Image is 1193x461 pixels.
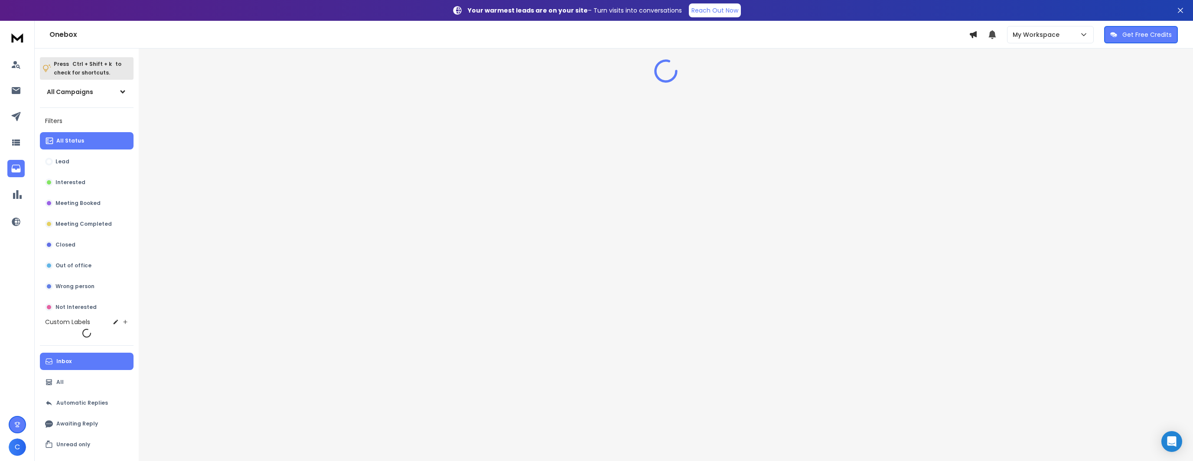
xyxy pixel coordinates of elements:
p: Wrong person [55,283,95,290]
button: Inbox [40,353,134,370]
p: Not Interested [55,304,97,311]
button: Awaiting Reply [40,415,134,432]
span: Ctrl + Shift + k [71,59,113,69]
div: Open Intercom Messenger [1161,431,1182,452]
p: Unread only [56,441,90,448]
button: Meeting Completed [40,215,134,233]
button: All Campaigns [40,83,134,101]
button: All [40,373,134,391]
p: Meeting Booked [55,200,101,207]
button: Not Interested [40,299,134,316]
p: – Turn visits into conversations [468,6,682,15]
h1: All Campaigns [47,88,93,96]
button: All Status [40,132,134,149]
p: Lead [55,158,69,165]
button: Meeting Booked [40,195,134,212]
p: Press to check for shortcuts. [54,60,121,77]
button: Get Free Credits [1104,26,1178,43]
p: Automatic Replies [56,399,108,406]
button: Unread only [40,436,134,453]
p: Reach Out Now [691,6,738,15]
p: All Status [56,137,84,144]
p: Inbox [56,358,72,365]
p: All [56,379,64,386]
button: C [9,438,26,456]
h3: Custom Labels [45,318,90,326]
button: Interested [40,174,134,191]
p: Awaiting Reply [56,420,98,427]
p: Out of office [55,262,91,269]
p: Get Free Credits [1122,30,1172,39]
h1: Onebox [49,29,969,40]
a: Reach Out Now [689,3,741,17]
button: Lead [40,153,134,170]
p: Meeting Completed [55,221,112,227]
h3: Filters [40,115,134,127]
button: Automatic Replies [40,394,134,412]
img: logo [9,29,26,45]
p: Interested [55,179,85,186]
button: Wrong person [40,278,134,295]
button: Out of office [40,257,134,274]
button: Closed [40,236,134,253]
p: My Workspace [1013,30,1063,39]
strong: Your warmest leads are on your site [468,6,588,15]
p: Closed [55,241,75,248]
